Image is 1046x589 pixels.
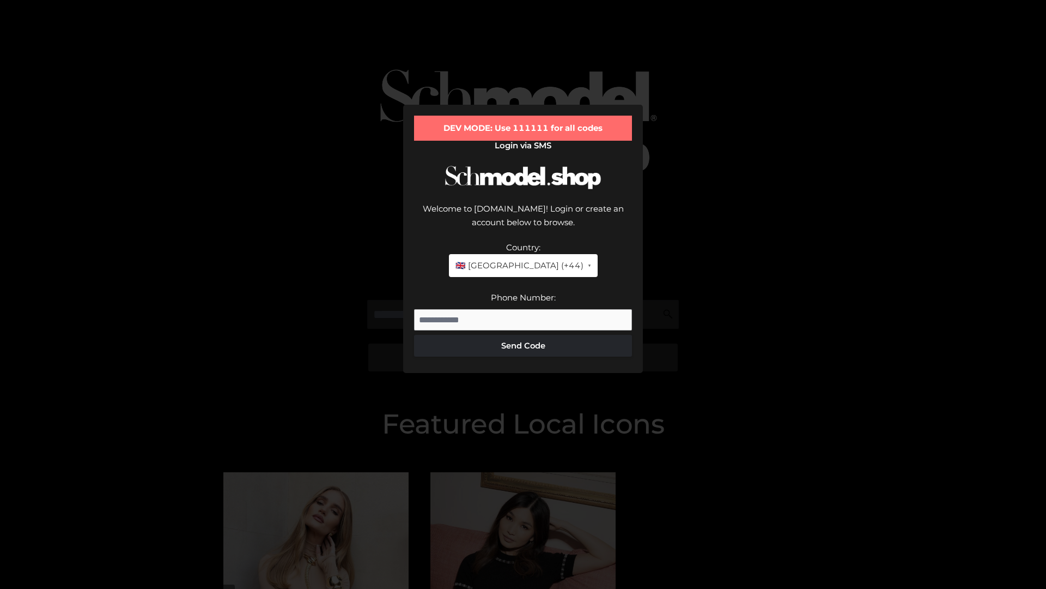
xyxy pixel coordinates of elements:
label: Phone Number: [491,292,556,303]
button: Send Code [414,335,632,357]
label: Country: [506,242,540,253]
img: Schmodel Logo [441,156,605,199]
div: DEV MODE: Use 111111 for all codes [414,116,632,141]
div: Welcome to [DOMAIN_NAME]! Login or create an account below to browse. [414,202,632,241]
span: 🇬🇧 [GEOGRAPHIC_DATA] (+44) [455,259,583,273]
h2: Login via SMS [414,141,632,151]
